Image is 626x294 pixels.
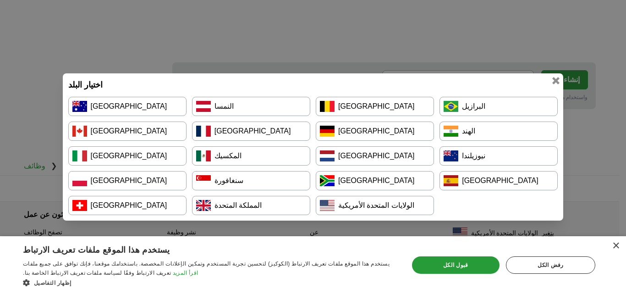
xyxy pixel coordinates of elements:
[462,177,538,184] font: [GEOGRAPHIC_DATA]
[538,262,564,268] font: رفض الكل
[462,127,475,135] font: الهند
[316,122,434,141] a: [GEOGRAPHIC_DATA]
[612,238,620,253] font: ×
[462,152,485,160] font: نيوزيلندا
[192,97,310,116] a: النمسا
[214,152,242,160] font: المكسيك
[68,146,187,166] a: [GEOGRAPHIC_DATA]
[338,102,415,110] font: [GEOGRAPHIC_DATA]
[91,152,167,160] font: [GEOGRAPHIC_DATA]
[338,201,414,209] font: الولايات المتحدة الأمريكية
[214,201,262,209] font: المملكة المتحدة
[338,152,415,160] font: [GEOGRAPHIC_DATA]
[439,146,558,166] a: نيوزيلندا
[173,270,198,276] a: اقرأ المزيد، يفتح نافذة جديدة
[91,127,167,135] font: [GEOGRAPHIC_DATA]
[412,256,500,274] div: قبول الكل
[68,196,187,215] a: [GEOGRAPHIC_DATA]
[214,102,234,110] font: النمسا
[192,171,310,190] a: سنغافورة
[192,146,310,166] a: المكسيك
[439,171,558,190] a: [GEOGRAPHIC_DATA]
[68,97,187,116] a: [GEOGRAPHIC_DATA]
[439,122,558,141] a: الهند
[91,201,167,209] font: [GEOGRAPHIC_DATA]
[316,171,434,190] a: [GEOGRAPHIC_DATA]
[91,177,167,184] font: [GEOGRAPHIC_DATA]
[462,102,485,110] font: البرازيل
[68,171,187,190] a: [GEOGRAPHIC_DATA]
[316,196,434,215] a: الولايات المتحدة الأمريكية
[443,262,468,268] font: قبول الكل
[192,122,310,141] a: [GEOGRAPHIC_DATA]
[506,256,595,274] div: رفض الكل
[338,127,415,135] font: [GEOGRAPHIC_DATA]
[68,122,187,141] a: [GEOGRAPHIC_DATA]
[23,278,397,287] div: إظهار التفاصيل
[173,270,198,276] font: اقرأ المزيد
[316,97,434,116] a: [GEOGRAPHIC_DATA]
[439,97,558,116] a: البرازيل
[23,245,170,255] font: يستخدم هذا الموقع ملفات تعريف الارتباط
[214,127,291,135] font: [GEOGRAPHIC_DATA]
[338,177,415,184] font: [GEOGRAPHIC_DATA]
[192,196,310,215] a: المملكة المتحدة
[316,146,434,166] a: [GEOGRAPHIC_DATA]
[34,280,71,286] font: إظهار التفاصيل
[91,102,167,110] font: [GEOGRAPHIC_DATA]
[214,177,243,184] font: سنغافورة
[612,243,619,250] div: يغلق
[68,80,103,89] font: اختيار البلد
[23,261,390,276] font: يستخدم هذا الموقع ملفات تعريف الارتباط (الكوكيز) لتحسين تجربة المستخدم وتمكين الإعلانات المخصصة. ...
